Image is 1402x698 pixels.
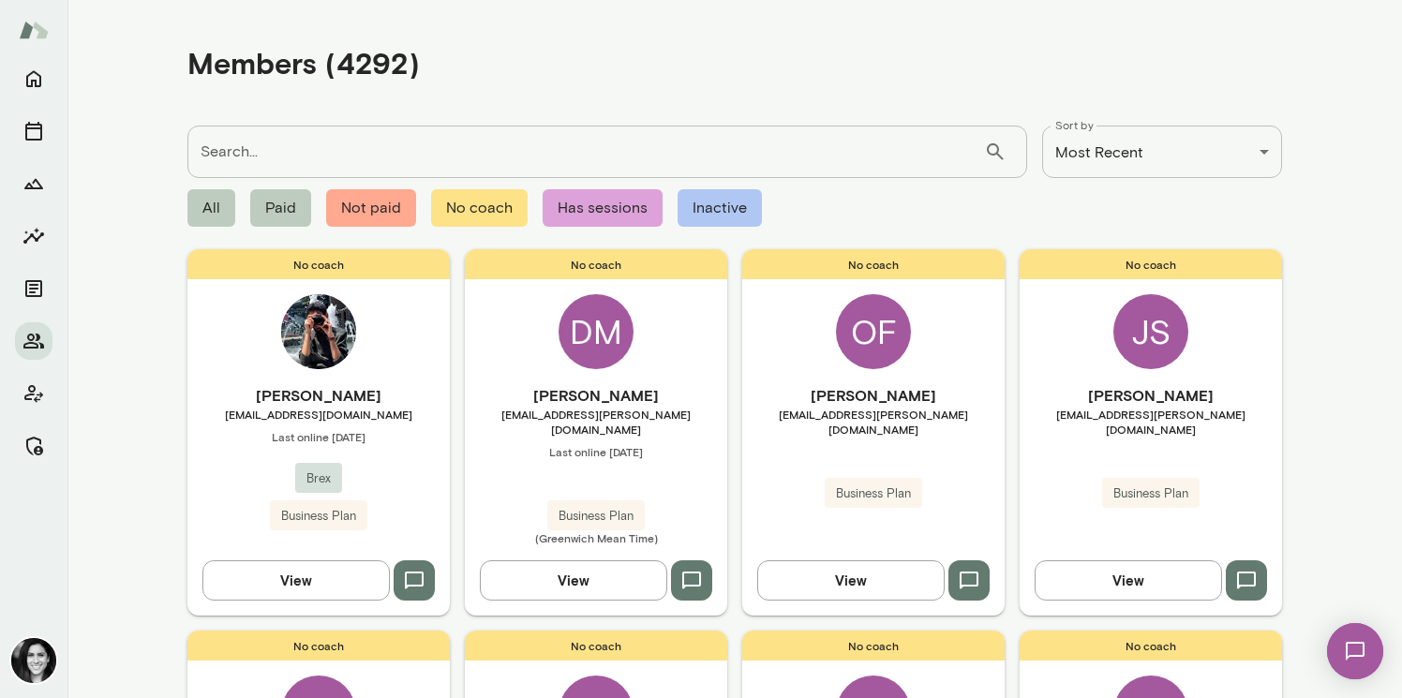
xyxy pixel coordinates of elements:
button: Home [15,60,52,97]
button: View [1035,560,1222,600]
button: View [757,560,945,600]
button: Client app [15,375,52,412]
h6: [PERSON_NAME] [187,384,450,407]
span: (Greenwich Mean Time) [465,530,727,545]
button: View [202,560,390,600]
span: [EMAIL_ADDRESS][PERSON_NAME][DOMAIN_NAME] [742,407,1005,437]
div: Most Recent [1042,126,1282,178]
span: No coach [1020,249,1282,279]
span: Business Plan [1102,484,1200,503]
button: Sessions [15,112,52,150]
span: No coach [1020,631,1282,661]
div: OF [836,294,911,369]
img: Mento [19,12,49,48]
label: Sort by [1055,117,1094,133]
div: JS [1113,294,1188,369]
span: Inactive [678,189,762,227]
span: [EMAIL_ADDRESS][PERSON_NAME][DOMAIN_NAME] [465,407,727,437]
span: [EMAIL_ADDRESS][PERSON_NAME][DOMAIN_NAME] [1020,407,1282,437]
span: [EMAIL_ADDRESS][DOMAIN_NAME] [187,407,450,422]
button: Documents [15,270,52,307]
span: Not paid [326,189,416,227]
span: Paid [250,189,311,227]
h4: Members (4292) [187,45,420,81]
span: Last online [DATE] [465,444,727,459]
span: No coach [431,189,528,227]
span: Business Plan [270,507,367,526]
span: Business Plan [547,507,645,526]
span: No coach [742,249,1005,279]
span: No coach [187,631,450,661]
span: No coach [465,631,727,661]
img: Mehtab Chithiwala [281,294,356,369]
button: Manage [15,427,52,465]
h6: [PERSON_NAME] [465,384,727,407]
button: Growth Plan [15,165,52,202]
span: All [187,189,235,227]
span: No coach [187,249,450,279]
img: Jamie Albers [11,638,56,683]
span: Last online [DATE] [187,429,450,444]
h6: [PERSON_NAME] [1020,384,1282,407]
span: Business Plan [825,484,922,503]
span: No coach [465,249,727,279]
button: Members [15,322,52,360]
span: Has sessions [543,189,663,227]
div: DM [559,294,634,369]
span: No coach [742,631,1005,661]
span: Brex [295,469,342,488]
button: View [480,560,667,600]
button: Insights [15,217,52,255]
h6: [PERSON_NAME] [742,384,1005,407]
